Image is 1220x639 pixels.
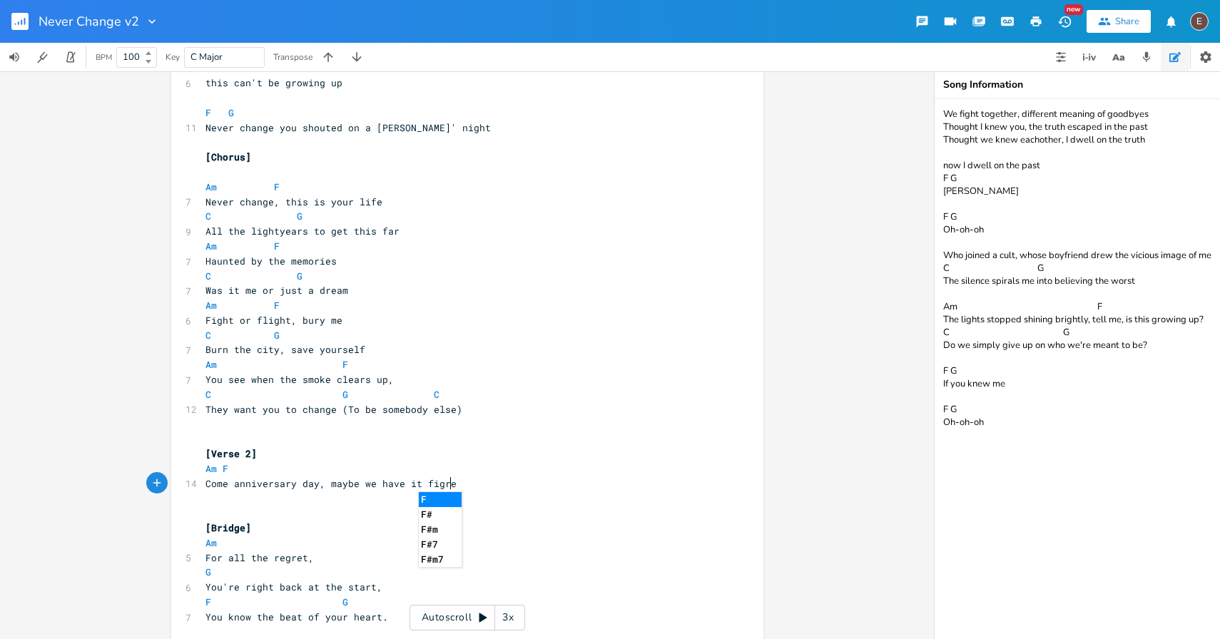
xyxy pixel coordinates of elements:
[274,299,280,312] span: F
[1087,10,1151,33] button: Share
[190,51,223,63] span: C Major
[1190,5,1209,38] button: E
[166,53,180,61] div: Key
[419,492,462,507] li: F
[274,240,280,252] span: F
[205,106,211,119] span: F
[205,536,217,549] span: Am
[205,270,211,282] span: C
[205,284,348,297] span: Was it me or just a dream
[205,343,365,356] span: Burn the city, save yourself
[1064,4,1083,15] div: New
[205,210,211,223] span: C
[205,255,337,267] span: Haunted by the memories
[419,552,462,567] li: F#m7
[419,522,462,537] li: F#m
[1190,12,1209,31] div: edward
[419,537,462,552] li: F#7
[205,581,382,593] span: You're right back at the start,
[342,595,348,608] span: G
[205,225,400,237] span: All the lightyears to get this far
[205,195,382,208] span: Never change, this is your life
[205,462,217,475] span: Am
[205,447,257,460] span: [Verse 2]
[205,595,211,608] span: F
[205,76,342,89] span: this can't be growing up
[205,373,394,386] span: You see when the smoke clears up,
[205,551,314,564] span: For all the regret,
[205,477,457,490] span: Come anniversary day, maybe we have it figre
[205,566,211,578] span: G
[1050,9,1079,34] button: New
[935,99,1220,639] textarea: We fight together, different meaning of goodbyes Thought I knew you, the truth escaped in the pas...
[205,329,211,342] span: C
[228,106,234,119] span: G
[273,53,312,61] div: Transpose
[495,605,521,630] div: 3x
[205,180,217,193] span: Am
[96,53,112,61] div: BPM
[274,329,280,342] span: G
[342,388,348,401] span: G
[223,462,228,475] span: F
[410,605,525,630] div: Autoscroll
[297,210,303,223] span: G
[205,150,251,163] span: [Chorus]
[205,388,211,401] span: C
[205,299,217,312] span: Am
[943,80,1211,90] div: Song Information
[274,180,280,193] span: F
[205,610,388,623] span: You know the beat of your heart.
[39,15,139,28] span: Never Change v2
[434,388,439,401] span: C
[419,507,462,522] li: F#
[342,358,348,371] span: F
[205,240,217,252] span: Am
[205,121,491,134] span: Never change you shouted on a [PERSON_NAME]' night
[205,314,342,327] span: Fight or flight, bury me
[205,403,462,416] span: They want you to change (To be somebody else)
[297,270,303,282] span: G
[205,521,251,534] span: [Bridge]
[1115,15,1139,28] div: Share
[205,358,217,371] span: Am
